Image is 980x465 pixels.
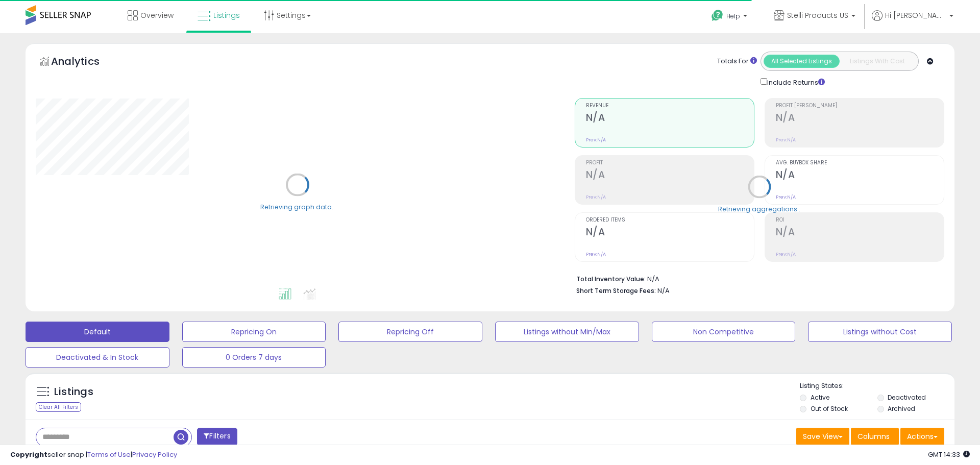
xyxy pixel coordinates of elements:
[717,57,757,66] div: Totals For
[718,204,800,213] div: Retrieving aggregations..
[711,9,724,22] i: Get Help
[872,10,953,33] a: Hi [PERSON_NAME]
[140,10,174,20] span: Overview
[182,322,326,342] button: Repricing On
[26,347,169,368] button: Deactivated & In Stock
[808,322,952,342] button: Listings without Cost
[703,2,757,33] a: Help
[753,76,837,88] div: Include Returns
[213,10,240,20] span: Listings
[10,450,47,459] strong: Copyright
[787,10,848,20] span: Stelli Products US
[839,55,915,68] button: Listings With Cost
[726,12,740,20] span: Help
[26,322,169,342] button: Default
[51,54,119,71] h5: Analytics
[182,347,326,368] button: 0 Orders 7 days
[764,55,840,68] button: All Selected Listings
[260,202,335,211] div: Retrieving graph data..
[652,322,796,342] button: Non Competitive
[495,322,639,342] button: Listings without Min/Max
[10,450,177,460] div: seller snap | |
[338,322,482,342] button: Repricing Off
[885,10,946,20] span: Hi [PERSON_NAME]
